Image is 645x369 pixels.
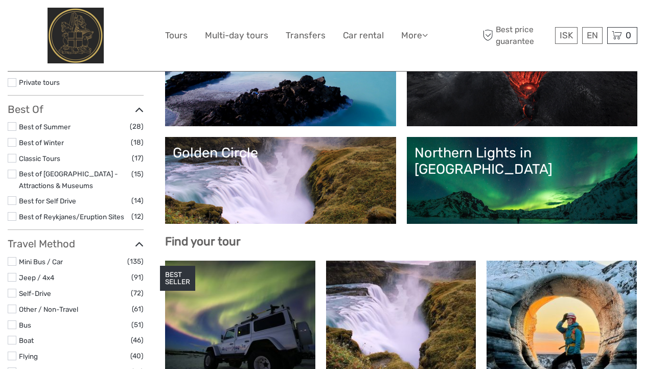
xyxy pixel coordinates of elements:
[8,103,144,116] h3: Best Of
[624,30,633,40] span: 0
[130,350,144,362] span: (40)
[480,24,552,47] span: Best price guarantee
[19,289,51,297] a: Self-Drive
[343,28,384,43] a: Car rental
[130,121,144,132] span: (28)
[165,28,188,43] a: Tours
[8,238,144,250] h3: Travel Method
[48,8,104,63] img: City Center Hotel
[414,145,630,178] div: Northern Lights in [GEOGRAPHIC_DATA]
[127,256,144,267] span: (135)
[131,168,144,180] span: (15)
[19,273,54,282] a: Jeep / 4x4
[19,258,63,266] a: Mini Bus / Car
[19,123,71,131] a: Best of Summer
[414,47,630,119] a: Lava and Volcanoes
[173,47,388,119] a: Lagoons, Nature Baths and Spas
[19,213,124,221] a: Best of Reykjanes/Eruption Sites
[131,334,144,346] span: (46)
[173,145,388,216] a: Golden Circle
[173,145,388,161] div: Golden Circle
[19,336,34,344] a: Boat
[131,271,144,283] span: (91)
[414,145,630,216] a: Northern Lights in [GEOGRAPHIC_DATA]
[19,78,60,86] a: Private tours
[560,30,573,40] span: ISK
[131,136,144,148] span: (18)
[19,170,118,190] a: Best of [GEOGRAPHIC_DATA] - Attractions & Museums
[132,152,144,164] span: (17)
[19,197,76,205] a: Best for Self Drive
[582,27,603,44] div: EN
[286,28,326,43] a: Transfers
[19,352,38,360] a: Flying
[131,287,144,299] span: (72)
[19,305,78,313] a: Other / Non-Travel
[19,321,31,329] a: Bus
[132,303,144,315] span: (61)
[401,28,428,43] a: More
[160,266,195,291] div: BEST SELLER
[131,211,144,222] span: (12)
[19,139,64,147] a: Best of Winter
[165,235,241,248] b: Find your tour
[205,28,268,43] a: Multi-day tours
[131,195,144,206] span: (14)
[19,154,60,163] a: Classic Tours
[131,319,144,331] span: (51)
